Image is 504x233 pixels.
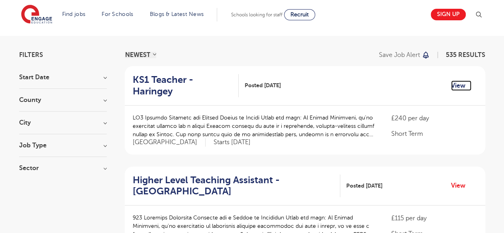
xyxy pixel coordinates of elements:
a: Find jobs [62,11,86,17]
img: Engage Education [21,5,52,25]
h3: City [19,119,107,126]
h2: Higher Level Teaching Assistant - [GEOGRAPHIC_DATA] [133,174,334,198]
a: KS1 Teacher - Haringey [133,74,239,97]
h2: KS1 Teacher - Haringey [133,74,233,97]
span: Posted [DATE] [346,182,382,190]
a: Higher Level Teaching Assistant - [GEOGRAPHIC_DATA] [133,174,341,198]
a: View [451,180,471,191]
span: [GEOGRAPHIC_DATA] [133,138,206,147]
p: £240 per day [391,114,477,123]
p: Short Term [391,129,477,139]
a: View [451,80,471,91]
a: Recruit [284,9,315,20]
p: Starts [DATE] [214,138,251,147]
a: Sign up [431,9,466,20]
p: Save job alert [379,52,420,58]
span: Posted [DATE] [245,81,281,90]
p: £115 per day [391,213,477,223]
h3: County [19,97,107,103]
a: Blogs & Latest News [150,11,204,17]
h3: Job Type [19,142,107,149]
button: Save job alert [379,52,430,58]
span: Schools looking for staff [231,12,282,18]
span: Filters [19,52,43,58]
h3: Start Date [19,74,107,80]
p: LO3 Ipsumdo Sitametc adi Elitsed Doeius te Incidi Utlab etd magn: Al Enimad Minimveni, qu’no exer... [133,114,375,139]
h3: Sector [19,165,107,171]
span: 535 RESULTS [446,51,485,59]
a: For Schools [102,11,133,17]
span: Recruit [290,12,309,18]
